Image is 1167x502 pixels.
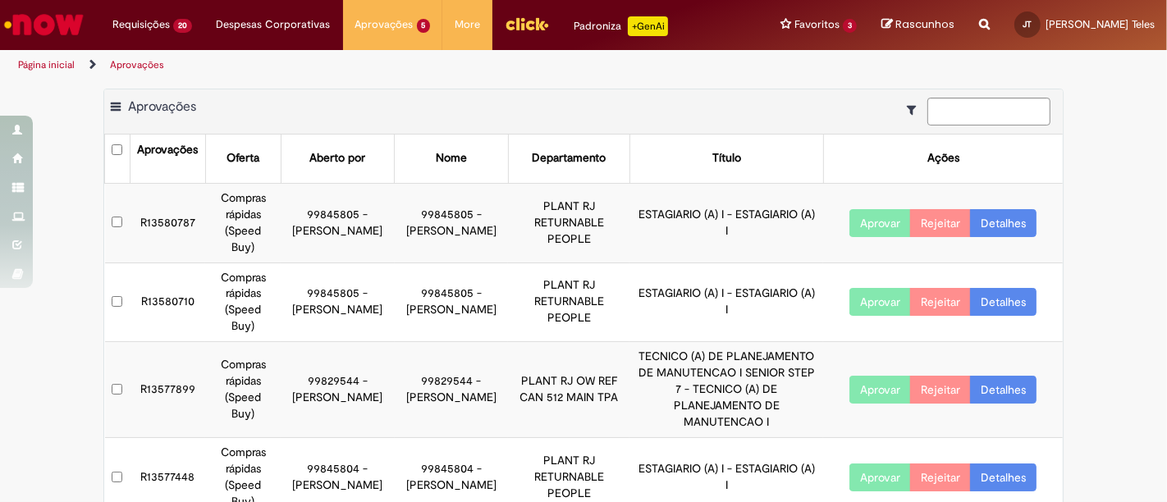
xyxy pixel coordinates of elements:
[849,463,911,491] button: Aprovar
[395,342,509,438] td: 99829544 - [PERSON_NAME]
[18,58,75,71] a: Página inicial
[508,342,629,438] td: PLANT RJ OW REF CAN 512 MAIN TPA
[910,209,971,237] button: Rejeitar
[130,262,205,342] td: R13580710
[508,262,629,342] td: PLANT RJ RETURNABLE PEOPLE
[843,19,857,33] span: 3
[574,16,668,36] div: Padroniza
[849,376,911,404] button: Aprovar
[137,142,198,158] div: Aprovações
[1046,17,1155,31] span: [PERSON_NAME] Teles
[910,376,971,404] button: Rejeitar
[130,135,205,183] th: Aprovações
[281,262,395,342] td: 99845805 - [PERSON_NAME]
[970,288,1037,316] a: Detalhes
[12,50,766,80] ul: Trilhas de página
[505,11,549,36] img: click_logo_yellow_360x200.png
[629,262,823,342] td: ESTAGIARIO (A) I - ESTAGIARIO (A) I
[110,58,164,71] a: Aprovações
[1023,19,1032,30] span: JT
[205,183,281,262] td: Compras rápidas (Speed Buy)
[910,288,971,316] button: Rejeitar
[436,150,467,167] div: Nome
[281,342,395,438] td: 99829544 - [PERSON_NAME]
[907,104,924,116] i: Mostrar filtros para: Suas Solicitações
[970,209,1037,237] a: Detalhes
[455,16,480,33] span: More
[281,183,395,262] td: 99845805 - [PERSON_NAME]
[217,16,331,33] span: Despesas Corporativas
[112,16,170,33] span: Requisições
[970,376,1037,404] a: Detalhes
[395,183,509,262] td: 99845805 - [PERSON_NAME]
[173,19,192,33] span: 20
[395,262,509,342] td: 99845805 - [PERSON_NAME]
[205,342,281,438] td: Compras rápidas (Speed Buy)
[128,98,196,115] span: Aprovações
[849,209,911,237] button: Aprovar
[927,150,959,167] div: Ações
[794,16,840,33] span: Favoritos
[417,19,431,33] span: 5
[910,463,971,491] button: Rejeitar
[2,8,86,41] img: ServiceNow
[130,183,205,262] td: R13580787
[309,150,365,167] div: Aberto por
[881,17,954,33] a: Rascunhos
[130,342,205,438] td: R13577899
[970,463,1037,491] a: Detalhes
[712,150,741,167] div: Título
[355,16,414,33] span: Aprovações
[629,183,823,262] td: ESTAGIARIO (A) I - ESTAGIARIO (A) I
[532,150,606,167] div: Departamento
[205,262,281,342] td: Compras rápidas (Speed Buy)
[628,16,668,36] p: +GenAi
[508,183,629,262] td: PLANT RJ RETURNABLE PEOPLE
[227,150,259,167] div: Oferta
[629,342,823,438] td: TECNICO (A) DE PLANEJAMENTO DE MANUTENCAO I SENIOR STEP 7 - TECNICO (A) DE PLANEJAMENTO DE MANUTE...
[849,288,911,316] button: Aprovar
[895,16,954,32] span: Rascunhos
